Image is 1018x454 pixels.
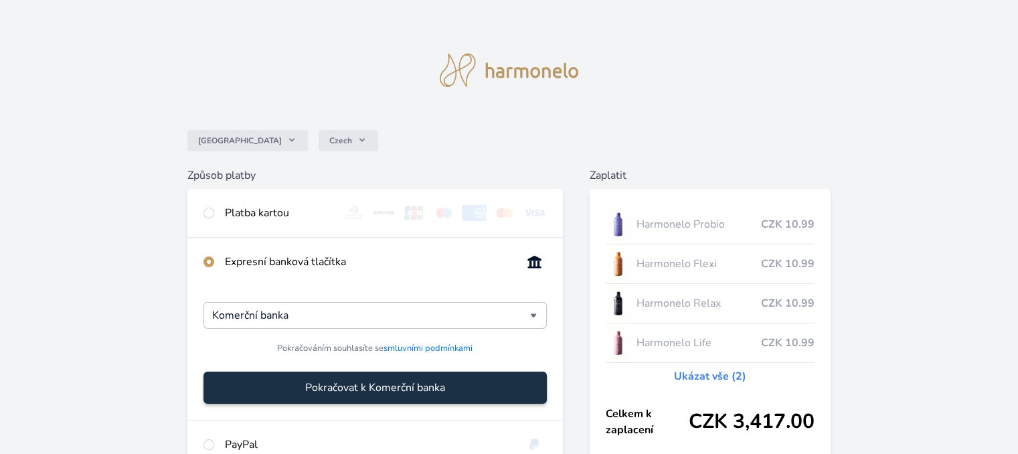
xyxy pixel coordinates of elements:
img: CLEAN_PROBIO_se_stinem_x-lo.jpg [606,208,631,241]
a: smluvními podmínkami [384,342,473,354]
div: PayPal [225,437,511,453]
span: Czech [329,135,352,146]
img: paypal.svg [522,437,547,453]
span: CZK 10.99 [761,335,815,351]
div: Platba kartou [225,205,331,221]
input: Hledat... [212,307,529,323]
div: Komerční banka [203,302,546,329]
img: diners.svg [341,205,366,221]
img: discover.svg [371,205,396,221]
span: Celkem k zaplacení [606,406,689,438]
span: Pokračováním souhlasíte se [277,342,473,355]
img: jcb.svg [402,205,426,221]
img: CLEAN_LIFE_se_stinem_x-lo.jpg [606,326,631,360]
img: maestro.svg [432,205,456,221]
button: Pokračovat k Komerční banka [203,372,546,404]
img: mc.svg [492,205,517,221]
span: Harmonelo Life [636,335,760,351]
h6: Zaplatit [590,167,831,183]
span: CZK 3,417.00 [689,410,815,434]
span: CZK 10.99 [761,256,815,272]
img: logo.svg [440,54,579,87]
span: Harmonelo Probio [636,216,760,232]
img: amex.svg [462,205,487,221]
img: CLEAN_RELAX_se_stinem_x-lo.jpg [606,287,631,320]
button: Czech [319,130,378,151]
div: Expresní banková tlačítka [225,254,511,270]
span: CZK 10.99 [761,295,815,311]
button: [GEOGRAPHIC_DATA] [187,130,308,151]
span: [GEOGRAPHIC_DATA] [198,135,282,146]
span: Pokračovat k Komerční banka [305,380,445,396]
img: CLEAN_FLEXI_se_stinem_x-hi_(1)-lo.jpg [606,247,631,281]
span: Harmonelo Flexi [636,256,760,272]
h6: Způsob platby [187,167,562,183]
a: Ukázat vše (2) [674,368,746,384]
img: onlineBanking_CZ.svg [522,254,547,270]
span: CZK 10.99 [761,216,815,232]
span: Harmonelo Relax [636,295,760,311]
img: visa.svg [522,205,547,221]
